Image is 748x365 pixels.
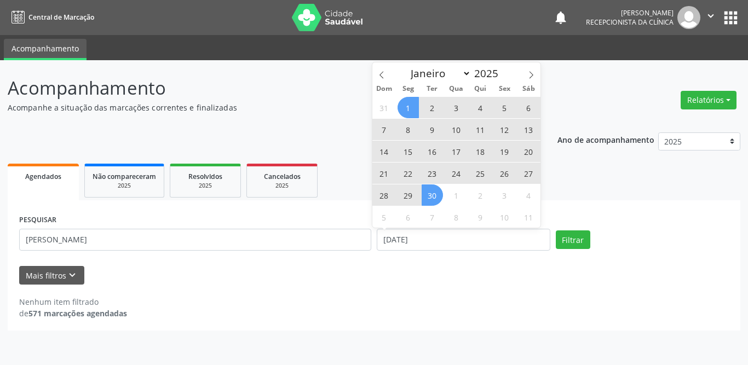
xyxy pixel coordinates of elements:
span: Setembro 5, 2025 [494,97,515,118]
span: Qui [468,85,492,92]
span: Outubro 6, 2025 [398,206,419,228]
span: Qua [444,85,468,92]
span: Setembro 25, 2025 [470,163,491,184]
span: Sex [492,85,516,92]
img: img [677,6,700,29]
strong: 571 marcações agendadas [28,308,127,318]
span: Recepcionista da clínica [586,18,674,27]
p: Acompanhe a situação das marcações correntes e finalizadas [8,102,521,113]
div: de [19,308,127,319]
span: Setembro 4, 2025 [470,97,491,118]
button: apps [721,8,740,27]
span: Setembro 15, 2025 [398,141,419,162]
button: Filtrar [556,230,590,249]
span: Setembro 11, 2025 [470,119,491,140]
span: Resolvidos [188,172,222,181]
p: Ano de acompanhamento [557,132,654,146]
span: Outubro 1, 2025 [446,184,467,206]
div: 2025 [255,182,309,190]
span: Setembro 3, 2025 [446,97,467,118]
span: Setembro 18, 2025 [470,141,491,162]
span: Setembro 21, 2025 [373,163,395,184]
span: Outubro 9, 2025 [470,206,491,228]
i:  [705,10,717,22]
input: Year [471,66,507,80]
span: Setembro 30, 2025 [422,184,443,206]
span: Setembro 29, 2025 [398,184,419,206]
span: Setembro 1, 2025 [398,97,419,118]
span: Agendados [25,172,61,181]
span: Cancelados [264,172,301,181]
span: Setembro 7, 2025 [373,119,395,140]
p: Acompanhamento [8,74,521,102]
i: keyboard_arrow_down [66,269,78,281]
span: Outubro 10, 2025 [494,206,515,228]
select: Month [406,66,471,81]
button: Mais filtroskeyboard_arrow_down [19,266,84,285]
div: 2025 [178,182,233,190]
div: [PERSON_NAME] [586,8,674,18]
button: Relatórios [681,91,737,109]
span: Outubro 3, 2025 [494,184,515,206]
span: Setembro 24, 2025 [446,163,467,184]
span: Setembro 20, 2025 [518,141,539,162]
button:  [700,6,721,29]
span: Dom [372,85,396,92]
span: Outubro 7, 2025 [422,206,443,228]
a: Acompanhamento [4,39,87,60]
span: Outubro 4, 2025 [518,184,539,206]
span: Outubro 8, 2025 [446,206,467,228]
span: Setembro 14, 2025 [373,141,395,162]
span: Não compareceram [93,172,156,181]
span: Setembro 8, 2025 [398,119,419,140]
span: Central de Marcação [28,13,94,22]
span: Setembro 28, 2025 [373,184,395,206]
input: Selecione um intervalo [377,229,550,251]
label: PESQUISAR [19,212,56,229]
span: Setembro 12, 2025 [494,119,515,140]
span: Ter [420,85,444,92]
input: Nome, CNS [19,229,371,251]
span: Sáb [516,85,540,92]
span: Setembro 10, 2025 [446,119,467,140]
span: Setembro 6, 2025 [518,97,539,118]
span: Setembro 23, 2025 [422,163,443,184]
span: Setembro 22, 2025 [398,163,419,184]
span: Setembro 9, 2025 [422,119,443,140]
span: Setembro 13, 2025 [518,119,539,140]
span: Setembro 26, 2025 [494,163,515,184]
span: Seg [396,85,420,92]
span: Outubro 5, 2025 [373,206,395,228]
span: Outubro 2, 2025 [470,184,491,206]
div: 2025 [93,182,156,190]
span: Setembro 2, 2025 [422,97,443,118]
span: Setembro 17, 2025 [446,141,467,162]
span: Setembro 27, 2025 [518,163,539,184]
a: Central de Marcação [8,8,94,26]
span: Setembro 19, 2025 [494,141,515,162]
span: Setembro 16, 2025 [422,141,443,162]
button: notifications [553,10,568,25]
span: Agosto 31, 2025 [373,97,395,118]
div: Nenhum item filtrado [19,296,127,308]
span: Outubro 11, 2025 [518,206,539,228]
